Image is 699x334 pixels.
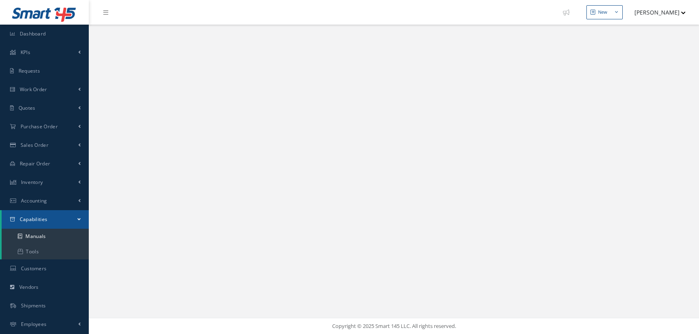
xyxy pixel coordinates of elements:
span: Shipments [21,302,46,309]
button: [PERSON_NAME] [627,4,686,20]
button: New [586,5,623,19]
div: New [598,9,607,16]
span: Accounting [21,197,47,204]
span: Customers [21,265,47,272]
div: Copyright © 2025 Smart 145 LLC. All rights reserved. [97,322,691,330]
span: KPIs [21,49,30,56]
span: Repair Order [20,160,50,167]
span: Capabilities [20,216,48,223]
a: Manuals [2,229,89,244]
span: Quotes [19,104,36,111]
span: Requests [19,67,40,74]
span: Work Order [20,86,47,93]
span: Vendors [19,284,39,290]
span: Inventory [21,179,43,186]
a: Tools [2,244,89,259]
a: Capabilities [2,210,89,229]
span: Sales Order [21,142,48,148]
span: Purchase Order [21,123,58,130]
span: Dashboard [20,30,46,37]
span: Employees [21,321,47,328]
